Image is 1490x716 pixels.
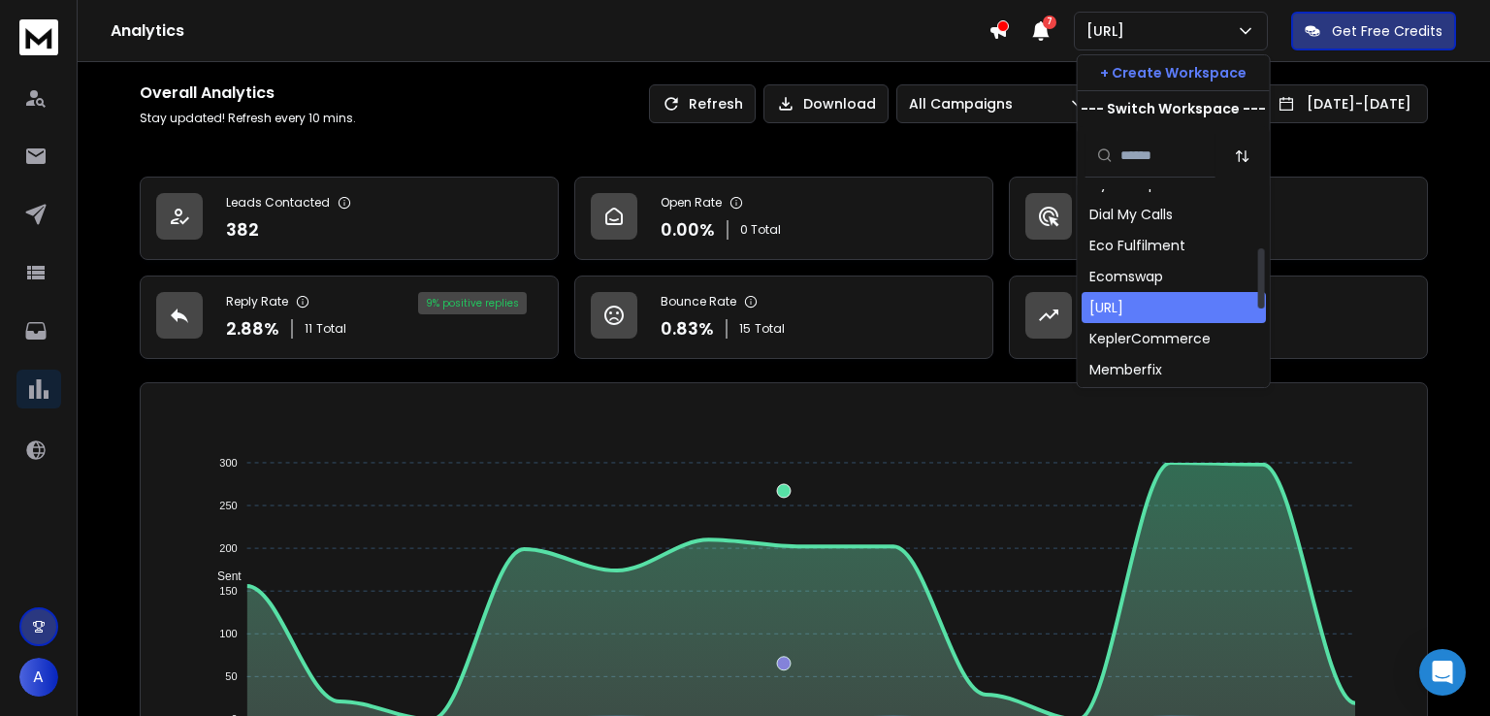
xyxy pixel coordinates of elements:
[418,292,527,314] div: 9 % positive replies
[226,216,259,244] p: 382
[219,457,237,469] tspan: 300
[574,177,993,260] a: Open Rate0.00%0 Total
[689,94,743,114] p: Refresh
[19,658,58,697] button: A
[219,628,237,639] tspan: 100
[226,294,288,309] p: Reply Rate
[1089,329,1211,348] div: KeplerCommerce
[739,321,751,337] span: 15
[661,315,714,342] p: 0.83 %
[1089,205,1173,224] div: Dial My Calls
[1081,99,1266,118] p: --- Switch Workspace ---
[1089,360,1162,379] div: Memberfix
[1009,276,1428,359] a: Opportunities1$100
[909,94,1020,114] p: All Campaigns
[1332,21,1442,41] p: Get Free Credits
[803,94,876,114] p: Download
[226,315,279,342] p: 2.88 %
[661,294,736,309] p: Bounce Rate
[225,670,237,682] tspan: 50
[19,19,58,55] img: logo
[111,19,988,43] h1: Analytics
[1089,236,1185,255] div: Eco Fulfilment
[226,195,330,211] p: Leads Contacted
[1086,21,1132,41] p: [URL]
[755,321,785,337] span: Total
[140,111,356,126] p: Stay updated! Refresh every 10 mins.
[763,84,889,123] button: Download
[140,177,559,260] a: Leads Contacted382
[574,276,993,359] a: Bounce Rate0.83%15Total
[1089,298,1123,317] div: [URL]
[316,321,346,337] span: Total
[219,500,237,511] tspan: 250
[305,321,312,337] span: 11
[1223,137,1262,176] button: Sort by Sort A-Z
[649,84,756,123] button: Refresh
[1261,84,1428,123] button: [DATE]-[DATE]
[661,216,715,244] p: 0.00 %
[1291,12,1456,50] button: Get Free Credits
[1078,55,1270,90] button: + Create Workspace
[203,570,242,583] span: Sent
[140,276,559,359] a: Reply Rate2.88%11Total9% positive replies
[661,195,722,211] p: Open Rate
[1043,16,1056,29] span: 7
[140,81,356,105] h1: Overall Analytics
[1419,649,1466,696] div: Open Intercom Messenger
[740,222,781,238] p: 0 Total
[219,542,237,554] tspan: 200
[1100,63,1247,82] p: + Create Workspace
[219,585,237,597] tspan: 150
[1089,267,1163,286] div: Ecomswap
[1009,177,1428,260] a: Click Rate0.00%0 Total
